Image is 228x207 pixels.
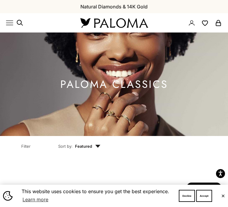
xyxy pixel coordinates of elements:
button: Accept [196,190,212,202]
button: Filter [7,136,44,155]
span: This website uses cookies to ensure you get the best experience. [22,188,169,204]
img: Cookie banner [3,191,13,201]
button: Decline [179,190,195,202]
button: Close [221,194,225,198]
span: Sort by: [58,143,73,149]
h1: Paloma Classics [60,81,168,88]
p: Natural Diamonds & 14K Gold [80,3,148,11]
nav: Secondary navigation [188,13,222,32]
a: Learn more [22,195,49,204]
nav: Primary navigation [6,19,66,26]
span: Featured [75,143,100,149]
inbox-online-store-chat: Shopify online store chat [185,183,223,202]
button: Sort by: Featured [44,136,114,155]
